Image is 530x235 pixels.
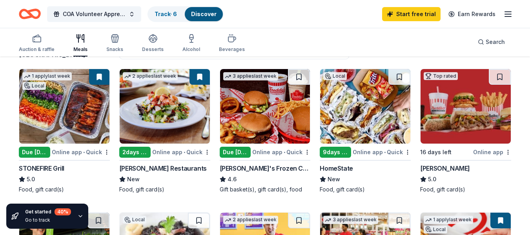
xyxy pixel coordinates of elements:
[52,147,110,157] div: Online app Quick
[323,216,378,224] div: 3 applies last week
[55,208,71,215] div: 40 %
[25,208,71,215] div: Get started
[420,148,452,157] div: 16 days left
[148,6,224,22] button: Track· 6Discover
[123,72,178,80] div: 2 applies last week
[320,186,411,193] div: Food, gift card(s)
[19,5,41,23] a: Home
[123,216,146,224] div: Local
[119,147,151,158] div: 2 days left
[382,7,441,21] a: Start free trial
[19,46,55,53] div: Auction & raffle
[191,11,217,17] a: Discover
[328,175,340,184] span: New
[219,46,245,53] div: Beverages
[284,149,285,155] span: •
[320,147,351,158] div: 9 days left
[19,186,110,193] div: Food, gift card(s)
[384,149,386,155] span: •
[220,69,310,144] img: Image for Freddy's Frozen Custard & Steakburgers
[119,69,210,193] a: Image for Cameron Mitchell Restaurants2 applieslast week2days leftOnline app•Quick[PERSON_NAME] R...
[323,72,347,80] div: Local
[83,149,85,155] span: •
[73,46,87,53] div: Meals
[19,164,64,173] div: STONEFIRE Grill
[223,72,278,80] div: 3 applies last week
[19,147,50,158] div: Due [DATE]
[182,31,200,56] button: Alcohol
[220,164,311,173] div: [PERSON_NAME]'s Frozen Custard & Steakburgers
[119,186,210,193] div: Food, gift card(s)
[220,147,251,158] div: Due [DATE]
[473,147,511,157] div: Online app
[63,9,126,19] span: COA Volunteer Appreciation Event
[486,37,505,47] span: Search
[73,31,87,56] button: Meals
[320,69,410,144] img: Image for HomeState
[182,46,200,53] div: Alcohol
[421,69,511,144] img: Image for Portillo's
[106,31,123,56] button: Snacks
[428,175,436,184] span: 5.0
[120,69,210,144] img: Image for Cameron Mitchell Restaurants
[152,147,210,157] div: Online app Quick
[320,164,353,173] div: HomeState
[25,217,71,223] div: Go to track
[19,31,55,56] button: Auction & raffle
[472,34,511,50] button: Search
[424,72,458,80] div: Top rated
[220,69,311,193] a: Image for Freddy's Frozen Custard & Steakburgers3 applieslast weekDue [DATE]Online app•Quick[PERS...
[22,82,46,90] div: Local
[424,226,447,233] div: Local
[184,149,185,155] span: •
[219,31,245,56] button: Beverages
[22,72,72,80] div: 1 apply last week
[220,186,311,193] div: Gift basket(s), gift card(s), food
[228,175,237,184] span: 4.6
[444,7,500,21] a: Earn Rewards
[424,216,473,224] div: 1 apply last week
[47,6,141,22] button: COA Volunteer Appreciation Event
[19,69,110,193] a: Image for STONEFIRE Grill1 applylast weekLocalDue [DATE]Online app•QuickSTONEFIRE Grill5.0Food, g...
[252,147,310,157] div: Online app Quick
[127,175,140,184] span: New
[27,175,35,184] span: 5.0
[155,11,177,17] a: Track· 6
[106,46,123,53] div: Snacks
[420,186,511,193] div: Food, gift card(s)
[223,216,278,224] div: 2 applies last week
[142,46,164,53] div: Desserts
[119,164,207,173] div: [PERSON_NAME] Restaurants
[353,147,411,157] div: Online app Quick
[320,69,411,193] a: Image for HomeStateLocal9days leftOnline app•QuickHomeStateNewFood, gift card(s)
[19,69,109,144] img: Image for STONEFIRE Grill
[142,31,164,56] button: Desserts
[420,164,470,173] div: [PERSON_NAME]
[420,69,511,193] a: Image for Portillo'sTop rated16 days leftOnline app[PERSON_NAME]5.0Food, gift card(s)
